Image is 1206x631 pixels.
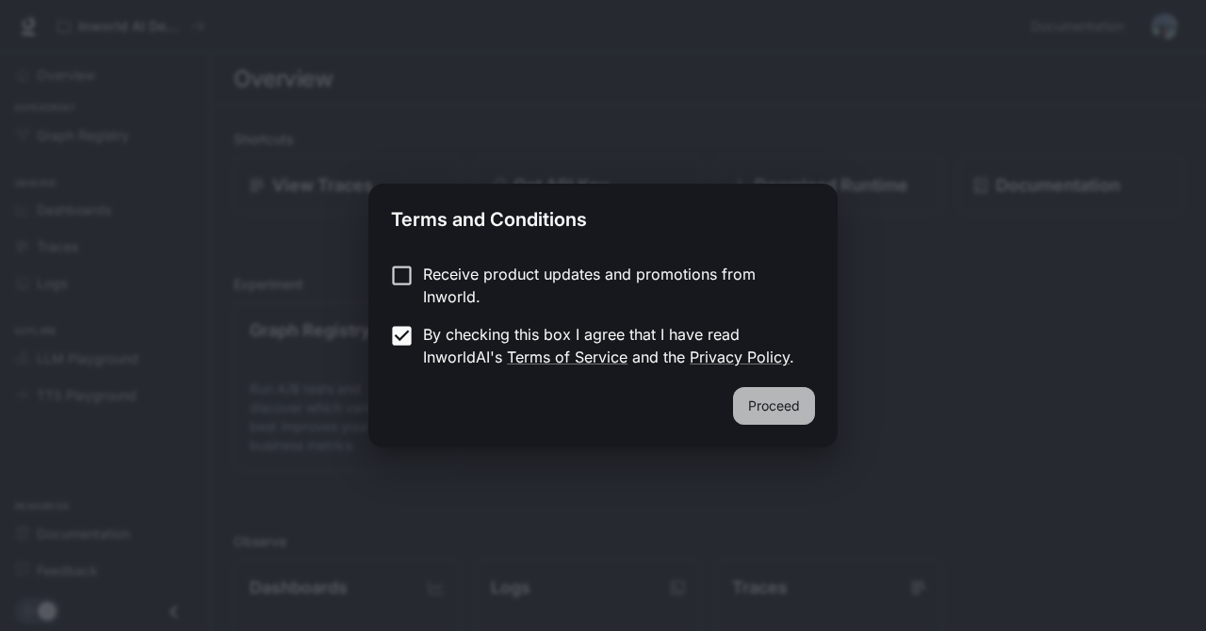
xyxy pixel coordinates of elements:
[507,348,627,366] a: Terms of Service
[733,387,815,425] button: Proceed
[423,263,800,308] p: Receive product updates and promotions from Inworld.
[423,323,800,368] p: By checking this box I agree that I have read InworldAI's and the .
[368,184,838,248] h2: Terms and Conditions
[690,348,790,366] a: Privacy Policy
